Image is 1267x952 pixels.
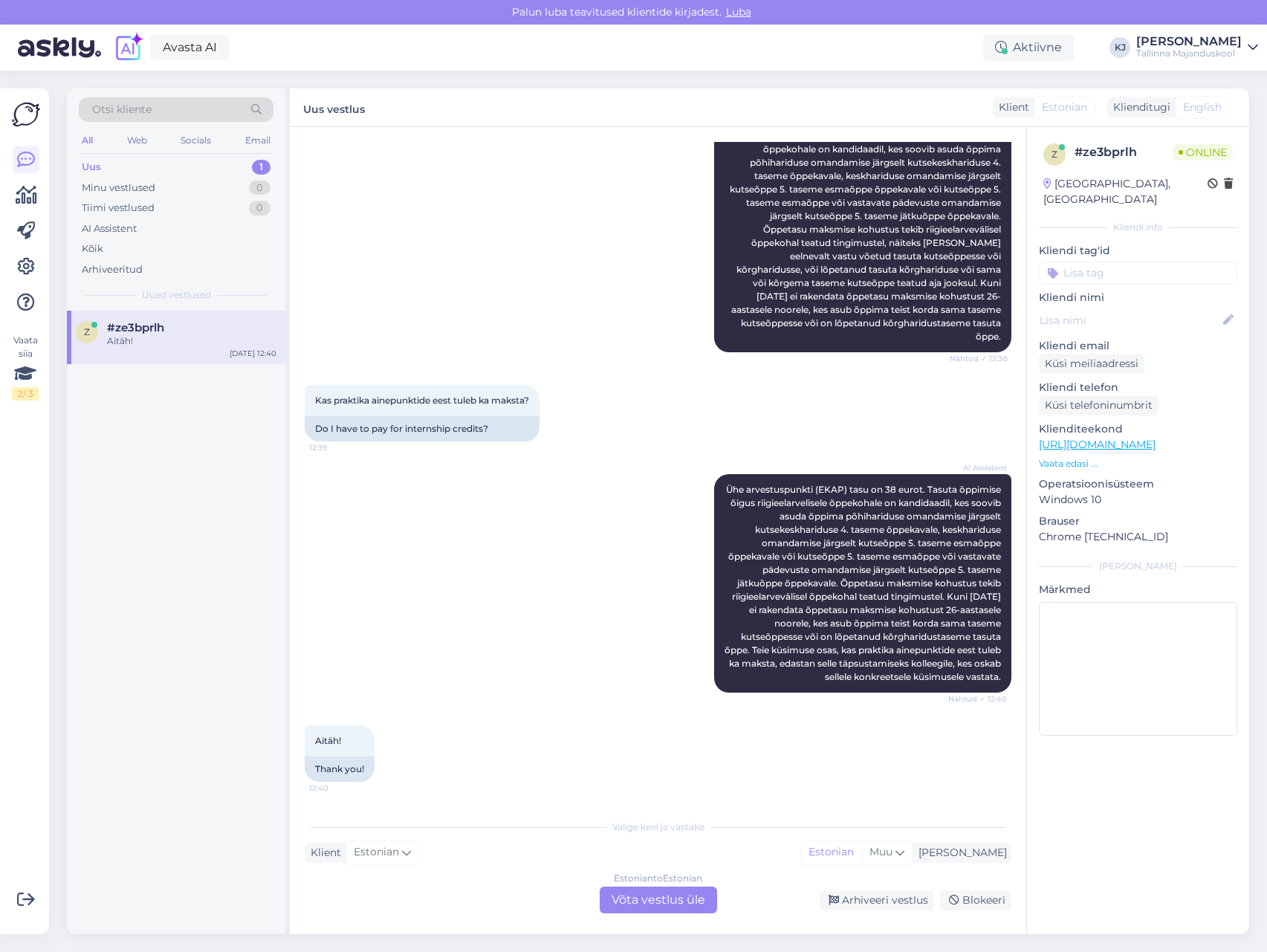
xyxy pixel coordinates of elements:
div: Arhiveeri vestlus [820,890,934,910]
div: 2 / 3 [12,387,39,401]
img: Askly Logo [12,100,40,129]
div: Socials [178,131,214,150]
div: Kliendi info [1039,221,1237,234]
p: Vaata edasi ... [1039,457,1237,470]
p: Operatsioonisüsteem [1039,476,1237,492]
p: Chrome [TECHNICAL_ID] [1039,529,1237,545]
p: Brauser [1039,514,1237,529]
img: explore-ai [113,32,144,63]
span: Aitäh! [315,735,341,746]
input: Lisa tag [1039,262,1237,284]
span: #ze3bprlh [107,321,164,334]
span: 12:40 [309,783,365,794]
a: Avasta AI [150,35,230,60]
input: Lisa nimi [1040,312,1220,328]
div: Küsi telefoninumbrit [1039,395,1159,415]
div: Vaata siia [12,334,39,401]
div: # ze3bprlh [1075,143,1173,161]
div: Thank you! [305,757,375,782]
div: Aitäh! [107,334,276,348]
span: Estonian [354,844,399,861]
span: AI Assistent [951,462,1007,473]
div: Web [124,131,150,150]
div: 0 [249,181,270,195]
div: Kõik [82,242,103,256]
span: Uued vestlused [142,288,211,302]
div: All [79,131,96,150]
div: Klienditugi [1107,100,1170,115]
label: Uus vestlus [303,97,365,117]
div: Minu vestlused [82,181,155,195]
p: Kliendi tag'id [1039,243,1237,259]
span: Nähtud ✓ 12:38 [950,353,1007,364]
div: KJ [1109,37,1130,58]
div: [GEOGRAPHIC_DATA], [GEOGRAPHIC_DATA] [1043,176,1208,207]
div: AI Assistent [82,221,137,236]
a: [URL][DOMAIN_NAME] [1039,438,1156,451]
div: Estonian [801,841,861,864]
span: Muu [869,845,892,858]
p: Windows 10 [1039,492,1237,508]
span: Kas praktika ainepunktide eest tuleb ka maksta? [315,395,529,406]
div: Uus [82,160,101,175]
div: [DATE] 12:40 [230,348,276,359]
span: z [1051,149,1057,160]
span: Ühe arvestuspunkti (EKAP) tasu on 38 eurot. Tasuta õppimise õigus riigieelarvelisele õppekohale o... [725,484,1003,682]
div: Tallinna Majanduskool [1136,48,1242,59]
div: Tiimi vestlused [82,201,155,216]
span: Nähtud ✓ 12:40 [948,693,1007,705]
div: 0 [249,201,270,216]
p: Klienditeekond [1039,421,1237,437]
div: Võta vestlus üle [600,887,717,913]
span: 12:39 [309,442,365,453]
span: Otsi kliente [92,102,152,117]
p: Kliendi telefon [1039,380,1237,395]
div: Aktiivne [983,34,1074,61]
a: [PERSON_NAME]Tallinna Majanduskool [1136,36,1258,59]
div: Email [242,131,273,150]
span: Luba [722,5,756,19]
span: English [1183,100,1222,115]
div: 1 [252,160,270,175]
span: Estonian [1042,100,1087,115]
p: Kliendi nimi [1039,290,1237,305]
p: Märkmed [1039,582,1237,598]
div: [PERSON_NAME] [1136,36,1242,48]
div: Estonian to Estonian [614,872,702,885]
div: [PERSON_NAME] [1039,560,1237,573]
div: Valige keel ja vastake [305,820,1011,834]
div: Klient [993,100,1029,115]
p: Kliendi email [1039,338,1237,354]
div: Do I have to pay for internship credits? [305,416,539,441]
span: Online [1173,144,1233,161]
div: [PERSON_NAME] [913,845,1007,861]
div: Küsi meiliaadressi [1039,354,1144,374]
span: z [84,326,90,337]
div: Arhiveeritud [82,262,143,277]
div: Klient [305,845,341,861]
div: Blokeeri [940,890,1011,910]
